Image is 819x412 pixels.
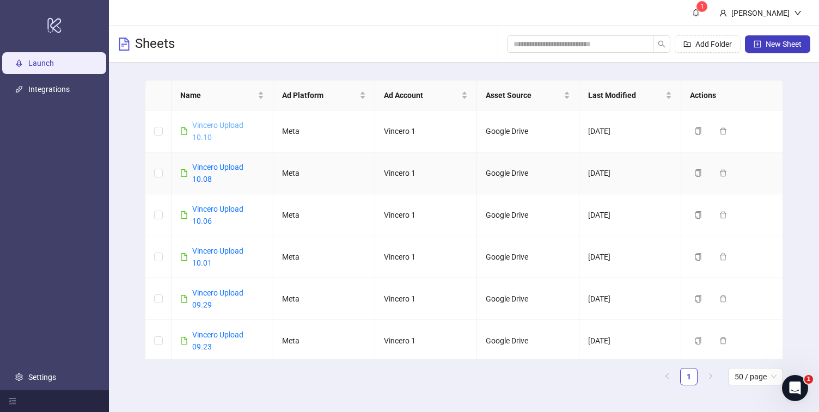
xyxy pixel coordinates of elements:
[702,368,719,385] button: right
[375,152,477,194] td: Vincero 1
[719,169,727,177] span: delete
[719,9,727,17] span: user
[719,127,727,135] span: delete
[794,9,802,17] span: down
[579,110,681,152] td: [DATE]
[694,337,702,345] span: copy
[273,236,375,278] td: Meta
[700,3,704,10] span: 1
[118,38,131,51] span: file-text
[579,278,681,320] td: [DATE]
[579,194,681,236] td: [DATE]
[192,330,243,351] a: Vincero Upload 09.23
[180,211,188,219] span: file
[579,320,681,362] td: [DATE]
[192,288,243,309] a: Vincero Upload 09.29
[658,40,665,48] span: search
[692,9,700,16] span: bell
[192,163,243,183] a: Vincero Upload 10.08
[28,59,54,68] a: Launch
[477,152,579,194] td: Google Drive
[719,253,727,261] span: delete
[702,368,719,385] li: Next Page
[477,81,579,110] th: Asset Source
[719,211,727,219] span: delete
[375,110,477,152] td: Vincero 1
[664,373,670,379] span: left
[28,373,56,382] a: Settings
[728,368,783,385] div: Page Size
[273,320,375,362] td: Meta
[192,121,243,142] a: Vincero Upload 10.10
[135,35,175,53] h3: Sheets
[695,40,732,48] span: Add Folder
[192,205,243,225] a: Vincero Upload 10.06
[579,81,681,110] th: Last Modified
[745,35,810,53] button: New Sheet
[694,295,702,303] span: copy
[727,7,794,19] div: [PERSON_NAME]
[375,194,477,236] td: Vincero 1
[477,320,579,362] td: Google Drive
[675,35,741,53] button: Add Folder
[192,247,243,267] a: Vincero Upload 10.01
[804,375,813,384] span: 1
[477,236,579,278] td: Google Drive
[273,81,375,110] th: Ad Platform
[273,278,375,320] td: Meta
[180,89,255,101] span: Name
[707,373,714,379] span: right
[273,152,375,194] td: Meta
[180,253,188,261] span: file
[28,85,70,94] a: Integrations
[273,110,375,152] td: Meta
[180,127,188,135] span: file
[681,81,783,110] th: Actions
[766,40,802,48] span: New Sheet
[782,375,808,401] iframe: Intercom live chat
[375,236,477,278] td: Vincero 1
[9,397,16,405] span: menu-fold
[694,211,702,219] span: copy
[486,89,561,101] span: Asset Source
[180,169,188,177] span: file
[180,295,188,303] span: file
[658,368,676,385] li: Previous Page
[694,253,702,261] span: copy
[683,40,691,48] span: folder-add
[694,127,702,135] span: copy
[735,368,777,385] span: 50 / page
[477,110,579,152] td: Google Drive
[579,152,681,194] td: [DATE]
[477,278,579,320] td: Google Drive
[694,169,702,177] span: copy
[588,89,663,101] span: Last Modified
[579,236,681,278] td: [DATE]
[477,194,579,236] td: Google Drive
[696,1,707,12] sup: 1
[754,40,761,48] span: plus-square
[375,81,477,110] th: Ad Account
[658,368,676,385] button: left
[180,337,188,345] span: file
[172,81,273,110] th: Name
[719,337,727,345] span: delete
[681,368,697,385] a: 1
[375,278,477,320] td: Vincero 1
[680,368,698,385] li: 1
[719,295,727,303] span: delete
[375,320,477,362] td: Vincero 1
[273,194,375,236] td: Meta
[282,89,357,101] span: Ad Platform
[384,89,459,101] span: Ad Account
